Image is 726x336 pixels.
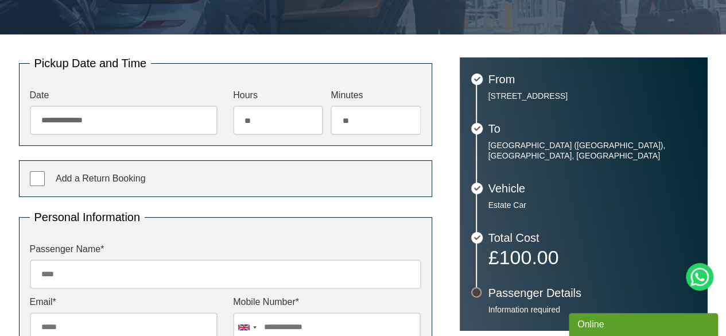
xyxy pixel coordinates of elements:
[488,249,696,265] p: £
[488,287,696,299] h3: Passenger Details
[30,91,218,100] label: Date
[488,232,696,244] h3: Total Cost
[30,298,218,307] label: Email
[488,183,696,194] h3: Vehicle
[30,211,145,223] legend: Personal Information
[56,173,146,183] span: Add a Return Booking
[233,91,323,100] label: Hours
[499,246,558,268] span: 100.00
[30,57,152,69] legend: Pickup Date and Time
[331,91,421,100] label: Minutes
[488,304,696,315] p: Information required
[488,200,696,210] p: Estate Car
[488,91,696,101] p: [STREET_ADDRESS]
[30,171,45,186] input: Add a Return Booking
[569,311,720,336] iframe: chat widget
[233,298,421,307] label: Mobile Number
[488,74,696,85] h3: From
[488,123,696,134] h3: To
[488,140,696,161] p: [GEOGRAPHIC_DATA] ([GEOGRAPHIC_DATA]), [GEOGRAPHIC_DATA], [GEOGRAPHIC_DATA]
[30,245,421,254] label: Passenger Name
